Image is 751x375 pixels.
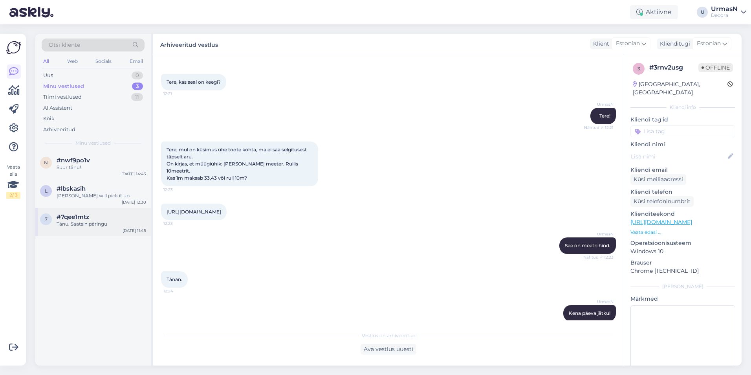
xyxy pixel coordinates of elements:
span: See on meetri hind. [565,243,610,248]
p: Chrome [TECHNICAL_ID] [630,267,735,275]
p: Brauser [630,259,735,267]
div: Vaata siia [6,164,20,199]
p: Vaata edasi ... [630,229,735,236]
label: Arhiveeritud vestlus [160,39,218,49]
a: UrmasNDecora [711,6,746,18]
div: [DATE] 12:30 [122,199,146,205]
span: Kena päeva jätku! [569,310,610,316]
div: Ava vestlus uuesti [361,344,416,355]
div: [PERSON_NAME] [630,283,735,290]
span: Offline [698,63,733,72]
span: Otsi kliente [49,41,80,49]
span: 12:21 [163,91,193,97]
input: Lisa tag [630,125,735,137]
div: 2 / 3 [6,192,20,199]
span: Tere! [599,113,610,119]
span: Tere, mul on küsimus ühe toote kohta, ma ei saa selgitusest täpselt aru. On kirjas, et müügiühik:... [167,147,308,181]
span: Tänan. [167,276,182,282]
div: Küsi meiliaadressi [630,174,686,185]
span: Estonian [616,39,640,48]
span: Estonian [697,39,721,48]
p: Kliendi telefon [630,188,735,196]
p: Märkmed [630,295,735,303]
div: [DATE] 14:43 [121,171,146,177]
div: # 3rnv2usg [649,63,698,72]
div: [PERSON_NAME] will pick it up [57,192,146,199]
span: n [44,160,48,165]
span: 12:23 [163,187,193,193]
div: U [697,7,708,18]
p: Kliendi tag'id [630,116,735,124]
span: l [45,188,48,194]
span: Nähtud ✓ 12:21 [584,125,614,131]
p: Kliendi email [630,166,735,174]
span: Nähtud ✓ 12:23 [583,254,614,260]
div: Minu vestlused [43,83,84,90]
div: Suur tänu! [57,164,146,171]
div: [DATE] 11:45 [123,228,146,233]
div: Aktiivne [630,5,678,19]
div: Arhiveeritud [43,126,75,134]
div: Küsi telefoninumbrit [630,196,694,207]
p: Operatsioonisüsteem [630,239,735,247]
div: Decora [711,12,738,18]
img: Askly Logo [6,40,21,55]
p: Kliendi nimi [630,140,735,149]
span: #7qee1mtz [57,213,89,221]
span: Tere, kas seal on keegi? [167,79,221,85]
div: UrmasN [711,6,738,12]
div: Email [128,56,145,66]
div: 3 [132,83,143,90]
p: Klienditeekond [630,210,735,218]
span: 12:23 [163,221,193,226]
span: #lbskasih [57,185,86,192]
a: [URL][DOMAIN_NAME] [167,209,221,215]
div: Kliendi info [630,104,735,111]
p: Windows 10 [630,247,735,256]
span: UrmasN [584,231,614,237]
div: Tiimi vestlused [43,93,82,101]
div: 11 [131,93,143,101]
div: 0 [132,72,143,79]
span: 7 [45,216,48,222]
div: All [42,56,51,66]
div: Tänu. Saatsin päringu [57,221,146,228]
span: 3 [637,66,640,72]
span: UrmasN [584,299,614,305]
div: Kõik [43,115,55,123]
div: Klienditugi [657,40,690,48]
span: Minu vestlused [75,140,111,147]
span: UrmasN [584,101,614,107]
div: [GEOGRAPHIC_DATA], [GEOGRAPHIC_DATA] [633,80,727,97]
span: Vestlus on arhiveeritud [362,332,416,339]
a: [URL][DOMAIN_NAME] [630,219,692,226]
span: 12:24 [163,288,193,294]
div: Uus [43,72,53,79]
div: Socials [94,56,113,66]
span: #nwf9po1v [57,157,90,164]
div: Web [66,56,79,66]
div: AI Assistent [43,104,72,112]
input: Lisa nimi [631,152,726,161]
div: Klient [590,40,609,48]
